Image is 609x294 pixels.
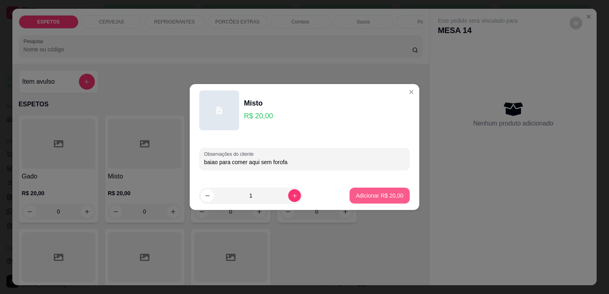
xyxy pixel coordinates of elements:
input: Observações do cliente [204,158,405,166]
label: Observações do cliente [204,151,256,157]
button: Close [405,86,418,98]
p: R$ 20,00 [244,110,273,122]
p: Adicionar R$ 20,00 [356,192,403,200]
div: Misto [244,98,273,109]
button: Adicionar R$ 20,00 [350,188,410,204]
button: increase-product-quantity [288,189,301,202]
button: decrease-product-quantity [201,189,214,202]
